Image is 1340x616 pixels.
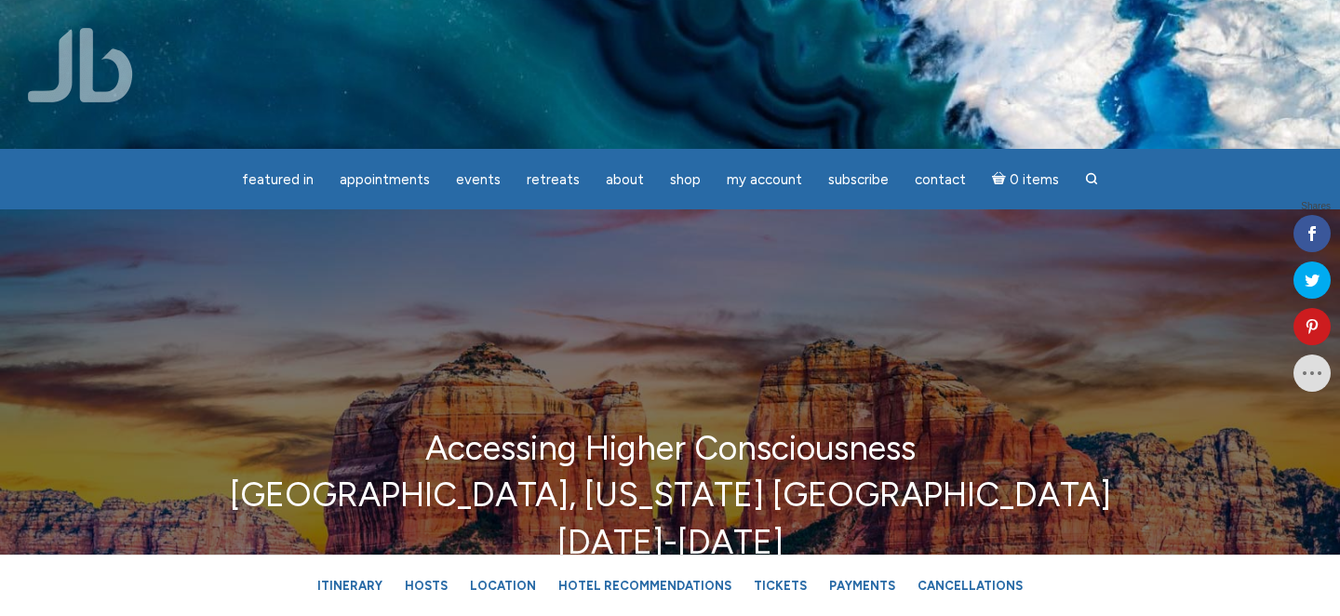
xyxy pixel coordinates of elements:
[549,569,741,602] a: Hotel Recommendations
[340,171,430,188] span: Appointments
[308,569,392,602] a: Itinerary
[716,162,813,198] a: My Account
[981,160,1070,198] a: Cart0 items
[242,171,314,188] span: featured in
[992,171,1010,188] i: Cart
[606,171,644,188] span: About
[527,171,580,188] span: Retreats
[915,171,966,188] span: Contact
[904,162,977,198] a: Contact
[28,28,133,102] img: Jamie Butler. The Everyday Medium
[231,162,325,198] a: featured in
[328,162,441,198] a: Appointments
[516,162,591,198] a: Retreats
[461,569,545,602] a: Location
[820,569,904,602] a: Payments
[670,171,701,188] span: Shop
[67,425,1273,566] p: Accessing Higher Consciousness [GEOGRAPHIC_DATA], [US_STATE] [GEOGRAPHIC_DATA] [DATE]-[DATE]
[1010,173,1059,187] span: 0 items
[659,162,712,198] a: Shop
[595,162,655,198] a: About
[1301,202,1331,211] span: Shares
[456,171,501,188] span: Events
[828,171,889,188] span: Subscribe
[445,162,512,198] a: Events
[908,569,1032,602] a: Cancellations
[744,569,816,602] a: Tickets
[727,171,802,188] span: My Account
[395,569,457,602] a: Hosts
[817,162,900,198] a: Subscribe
